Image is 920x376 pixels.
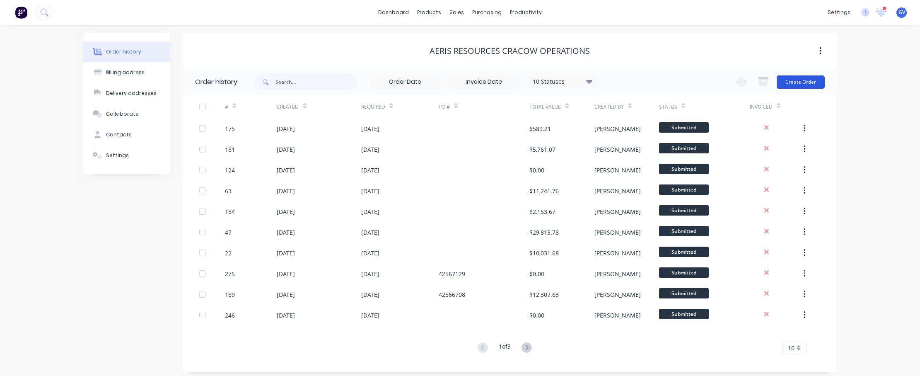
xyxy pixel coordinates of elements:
div: # [225,103,228,111]
div: [DATE] [277,187,295,195]
div: products [413,6,445,19]
input: Order Date [370,76,440,88]
div: [DATE] [361,269,379,278]
div: Required [361,103,385,111]
div: 1 of 3 [499,342,511,354]
button: Delivery addresses [83,83,170,104]
div: [PERSON_NAME] [594,290,641,299]
button: Collaborate [83,104,170,124]
input: Invoice Date [449,76,519,88]
div: # [225,95,277,118]
span: GV [898,9,905,16]
div: [PERSON_NAME] [594,228,641,237]
div: [DATE] [277,311,295,320]
span: Submitted [659,247,709,257]
div: [DATE] [277,207,295,216]
button: Settings [83,145,170,166]
span: Submitted [659,164,709,174]
div: 42567129 [439,269,465,278]
span: Submitted [659,309,709,319]
div: 175 [225,124,235,133]
div: 42566708 [439,290,465,299]
div: Invoiced [750,103,773,111]
div: $29,815.78 [529,228,559,237]
div: Created [277,103,299,111]
div: Required [361,95,439,118]
div: Total Value [529,95,594,118]
div: Status [659,95,750,118]
div: 184 [225,207,235,216]
div: Order history [195,77,237,87]
div: $11,241.76 [529,187,559,195]
div: Collaborate [106,110,139,118]
span: Submitted [659,184,709,195]
span: Submitted [659,205,709,216]
div: [DATE] [277,249,295,257]
div: $0.00 [529,311,544,320]
button: Order history [83,41,170,62]
div: PO # [439,95,529,118]
div: $2,153.67 [529,207,555,216]
button: Billing address [83,62,170,83]
span: 10 [788,344,794,352]
div: [DATE] [361,228,379,237]
div: [DATE] [361,124,379,133]
div: 124 [225,166,235,175]
span: Submitted [659,267,709,278]
div: $589.21 [529,124,551,133]
div: [PERSON_NAME] [594,166,641,175]
span: Submitted [659,143,709,153]
div: [PERSON_NAME] [594,124,641,133]
div: [PERSON_NAME] [594,187,641,195]
div: [DATE] [277,124,295,133]
div: [PERSON_NAME] [594,311,641,320]
div: Invoiced [750,95,802,118]
span: Submitted [659,122,709,133]
div: [DATE] [277,228,295,237]
div: [PERSON_NAME] [594,249,641,257]
div: Status [659,103,677,111]
div: [DATE] [361,207,379,216]
div: Aeris Resources Cracow Operations [430,46,590,56]
div: [DATE] [277,290,295,299]
div: [PERSON_NAME] [594,207,641,216]
input: Search... [275,74,357,90]
div: Delivery addresses [106,90,157,97]
div: [DATE] [361,249,379,257]
button: Contacts [83,124,170,145]
div: $0.00 [529,166,544,175]
div: 275 [225,269,235,278]
div: [DATE] [277,166,295,175]
div: Created By [594,103,624,111]
div: $10,031.68 [529,249,559,257]
div: Created By [594,95,659,118]
img: Factory [15,6,27,19]
div: sales [445,6,468,19]
div: 181 [225,145,235,154]
div: [DATE] [361,145,379,154]
span: Submitted [659,288,709,298]
div: 10 Statuses [528,77,597,86]
div: Order history [106,48,141,56]
div: [PERSON_NAME] [594,269,641,278]
button: Create Order [777,75,825,89]
div: [DATE] [361,187,379,195]
div: Billing address [106,69,145,76]
a: dashboard [374,6,413,19]
div: PO # [439,103,450,111]
div: [DATE] [277,145,295,154]
div: Settings [106,152,129,159]
div: $0.00 [529,269,544,278]
div: 47 [225,228,232,237]
div: $12,307.63 [529,290,559,299]
div: Total Value [529,103,561,111]
div: settings [823,6,855,19]
div: Created [277,95,361,118]
div: 63 [225,187,232,195]
div: 246 [225,311,235,320]
span: Submitted [659,226,709,236]
div: [DATE] [277,269,295,278]
div: productivity [506,6,546,19]
div: [DATE] [361,166,379,175]
div: [DATE] [361,290,379,299]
